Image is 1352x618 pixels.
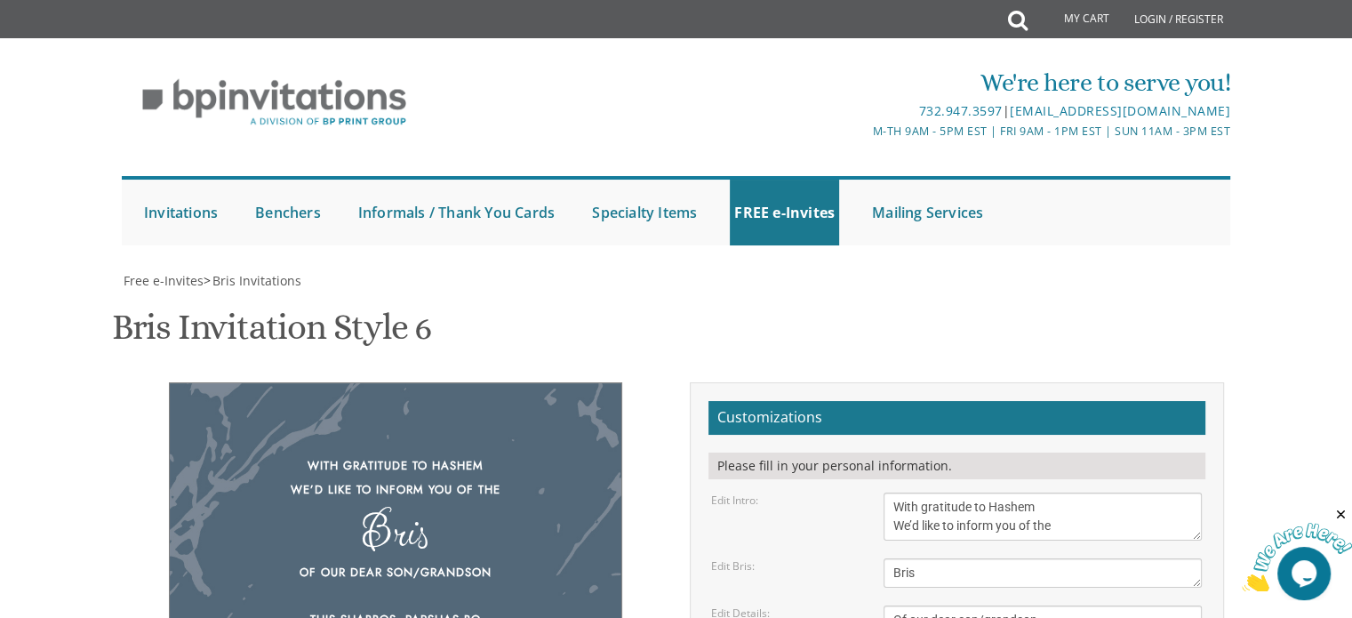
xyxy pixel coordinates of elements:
span: > [204,272,301,289]
textarea: Bris [884,558,1202,588]
a: Informals / Thank You Cards [354,180,559,245]
a: 732.947.3597 [918,102,1002,119]
div: We're here to serve you! [492,65,1230,100]
a: Bris Invitations [211,272,301,289]
a: Free e-Invites [122,272,204,289]
a: FREE e-Invites [730,180,839,245]
h2: Customizations [708,401,1205,435]
div: Bris [205,519,586,543]
span: Free e-Invites [124,272,204,289]
div: M-Th 9am - 5pm EST | Fri 9am - 1pm EST | Sun 11am - 3pm EST [492,122,1230,140]
a: Mailing Services [868,180,988,245]
a: My Cart [1026,2,1122,37]
a: Invitations [140,180,222,245]
iframe: chat widget [1242,507,1352,591]
label: Edit Bris: [711,558,755,574]
label: Edit Intro: [711,493,758,508]
textarea: With gratitude to Hashem We’d like to inform you of the [884,493,1202,541]
a: Specialty Items [588,180,701,245]
div: With gratitude to Hashem We’d like to inform you of the [205,454,586,502]
span: Bris Invitations [212,272,301,289]
a: [EMAIL_ADDRESS][DOMAIN_NAME] [1010,102,1230,119]
a: Benchers [251,180,325,245]
img: BP Invitation Loft [122,66,427,140]
div: Please fill in your personal information. [708,453,1205,479]
h1: Bris Invitation Style 6 [112,308,431,360]
div: | [492,100,1230,122]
